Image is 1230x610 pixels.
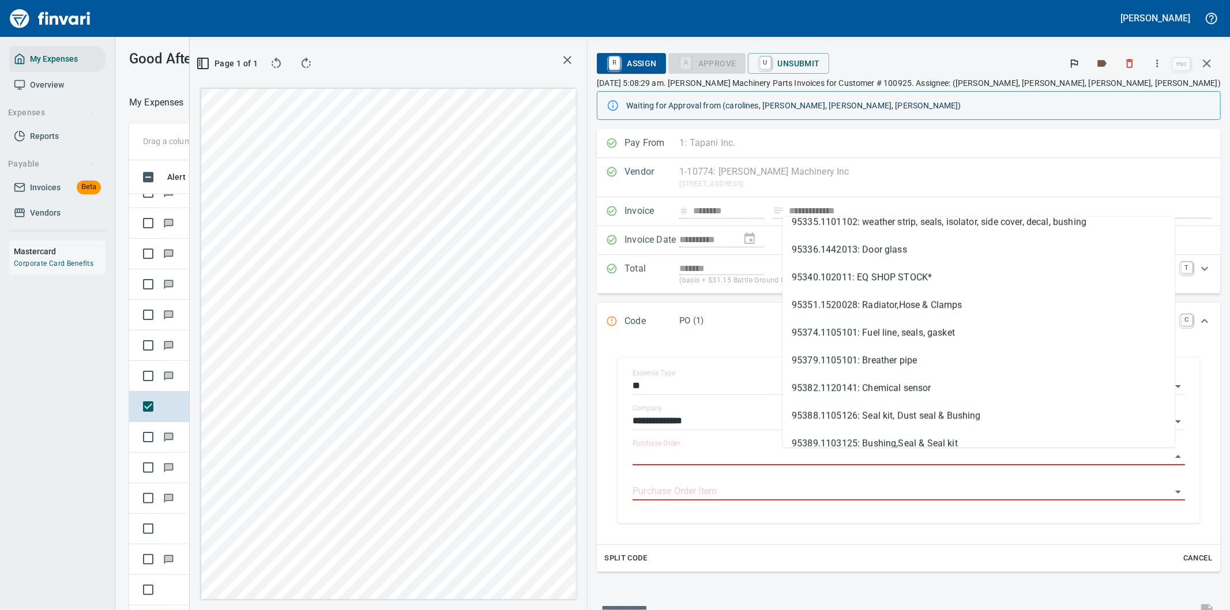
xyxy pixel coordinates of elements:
span: Expenses [8,106,95,120]
h3: Good Afternoon [129,51,377,67]
span: Alert [167,170,186,184]
button: More [1145,51,1170,76]
span: Alert [167,170,201,184]
button: Split Code [601,549,650,567]
span: Has messages [163,250,175,257]
span: Has messages [163,555,175,563]
li: 95382.1120141: Chemical sensor [783,374,1175,402]
span: Beta [77,180,101,194]
nav: breadcrumb [129,96,184,110]
span: Close invoice [1170,50,1221,77]
span: Split Code [604,552,647,565]
a: C [1181,314,1193,326]
button: UUnsubmit [748,53,829,74]
li: 95351.1520028: Radiator,Hose & Clamps [783,291,1175,319]
img: Finvari [7,5,93,32]
span: Vendors [30,206,61,220]
a: My Expenses [9,46,106,72]
button: [PERSON_NAME] [1118,9,1193,27]
li: 95335.1101102: weather strip, seals, isolator, side cover, decal, bushing [783,208,1175,236]
span: Invoices [30,180,61,195]
p: My Expenses [129,96,184,110]
a: Vendors [9,200,106,226]
span: Assign [606,54,656,73]
li: 95389.1103125: Bushing,Seal & Seal kit [783,430,1175,457]
label: Company [633,405,663,412]
span: Has messages [163,464,175,471]
p: Code [625,314,679,329]
button: Flag [1062,51,1087,76]
button: Payable [3,153,100,175]
li: 95374.1105101: Fuel line, seals, gasket [783,319,1175,347]
p: PO (1) [679,314,1174,327]
div: Waiting for Approval from (carolines, [PERSON_NAME], [PERSON_NAME], [PERSON_NAME]) [626,95,1211,116]
span: Has messages [163,311,175,318]
span: Reports [30,129,59,144]
a: Corporate Card Benefits [14,259,93,268]
span: My Expenses [30,52,78,66]
a: T [1181,262,1193,273]
li: 95336.1442013: Door glass [783,236,1175,263]
a: U [760,57,771,69]
span: Overview [30,78,64,92]
div: Expand [597,255,1221,293]
span: Page 1 of 1 [204,57,253,71]
label: Expense Type [633,370,675,376]
span: Cancel [1182,552,1213,565]
button: Expenses [3,102,100,123]
span: Has messages [163,433,175,440]
label: Purchase Order [633,440,680,447]
button: RAssign [597,53,665,74]
button: Open [1170,413,1186,430]
div: Expand [597,303,1221,341]
p: Total [625,262,679,287]
span: Has messages [163,372,175,379]
h6: Mastercard [14,245,106,258]
li: 95388.1105126: Seal kit, Dust seal & Bushing [783,402,1175,430]
button: Open [1170,484,1186,500]
span: Unsubmit [757,54,820,73]
a: esc [1173,58,1190,70]
span: Has messages [163,280,175,288]
span: Has messages [163,219,175,227]
p: Drag a column heading here to group the table [143,135,312,147]
p: [DATE] 5:08:29 am. [PERSON_NAME] Machinery Parts Invoices for Customer # 100925. Assignee: ([PERS... [597,77,1221,89]
button: Labels [1089,51,1115,76]
button: Close [1170,449,1186,465]
span: Has messages [163,341,175,349]
a: Overview [9,72,106,98]
span: Has messages [163,494,175,502]
span: Payable [8,157,95,171]
a: Reports [9,123,106,149]
button: Cancel [1179,549,1216,567]
li: 95379.1105101: Breather pipe [783,347,1175,374]
h5: [PERSON_NAME] [1121,12,1190,24]
button: Page 1 of 1 [199,53,258,74]
a: InvoicesBeta [9,175,106,201]
span: Has messages [163,189,175,196]
div: Expand [597,341,1221,572]
li: 95340.102011: EQ SHOP STOCK* [783,263,1175,291]
button: Open [1170,378,1186,394]
button: Discard [1117,51,1142,76]
a: R [609,57,620,69]
p: (basis + $31.15 Battle Ground Combined 8.6% tax) [679,275,1174,287]
div: Purchase Order required [668,58,746,67]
